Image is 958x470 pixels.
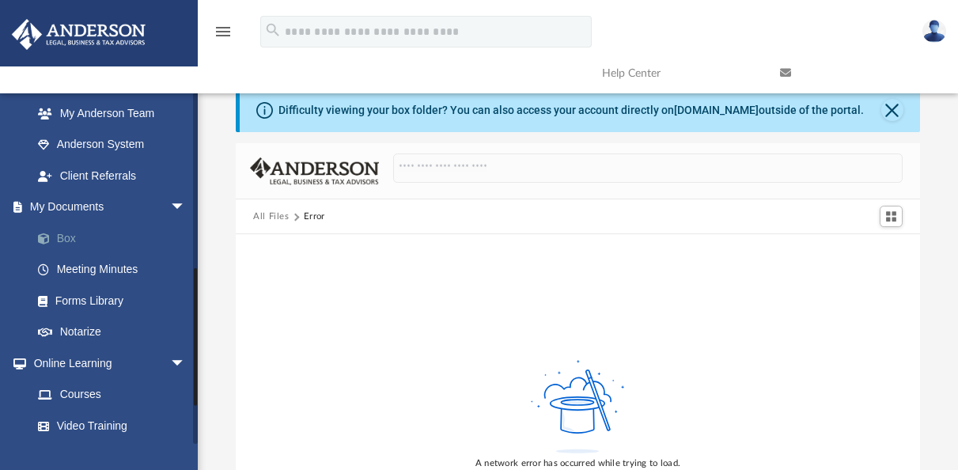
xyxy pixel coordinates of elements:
[22,222,210,254] a: Box
[22,160,202,191] a: Client Referrals
[880,206,903,228] button: Switch to Grid View
[22,316,210,348] a: Notarize
[922,20,946,43] img: User Pic
[304,210,324,224] div: Error
[22,410,194,442] a: Video Training
[11,191,210,223] a: My Documentsarrow_drop_down
[253,210,290,224] button: All Files
[22,285,202,316] a: Forms Library
[214,22,233,41] i: menu
[278,102,864,119] div: Difficulty viewing your box folder? You can also access your account directly on outside of the p...
[674,104,759,116] a: [DOMAIN_NAME]
[170,347,202,380] span: arrow_drop_down
[264,21,282,39] i: search
[170,191,202,224] span: arrow_drop_down
[7,19,150,50] img: Anderson Advisors Platinum Portal
[22,97,194,129] a: My Anderson Team
[393,154,903,184] input: Search files and folders
[22,379,202,411] a: Courses
[881,99,903,121] button: Close
[590,42,768,104] a: Help Center
[214,30,233,41] a: menu
[11,347,202,379] a: Online Learningarrow_drop_down
[22,129,202,161] a: Anderson System
[22,254,210,286] a: Meeting Minutes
